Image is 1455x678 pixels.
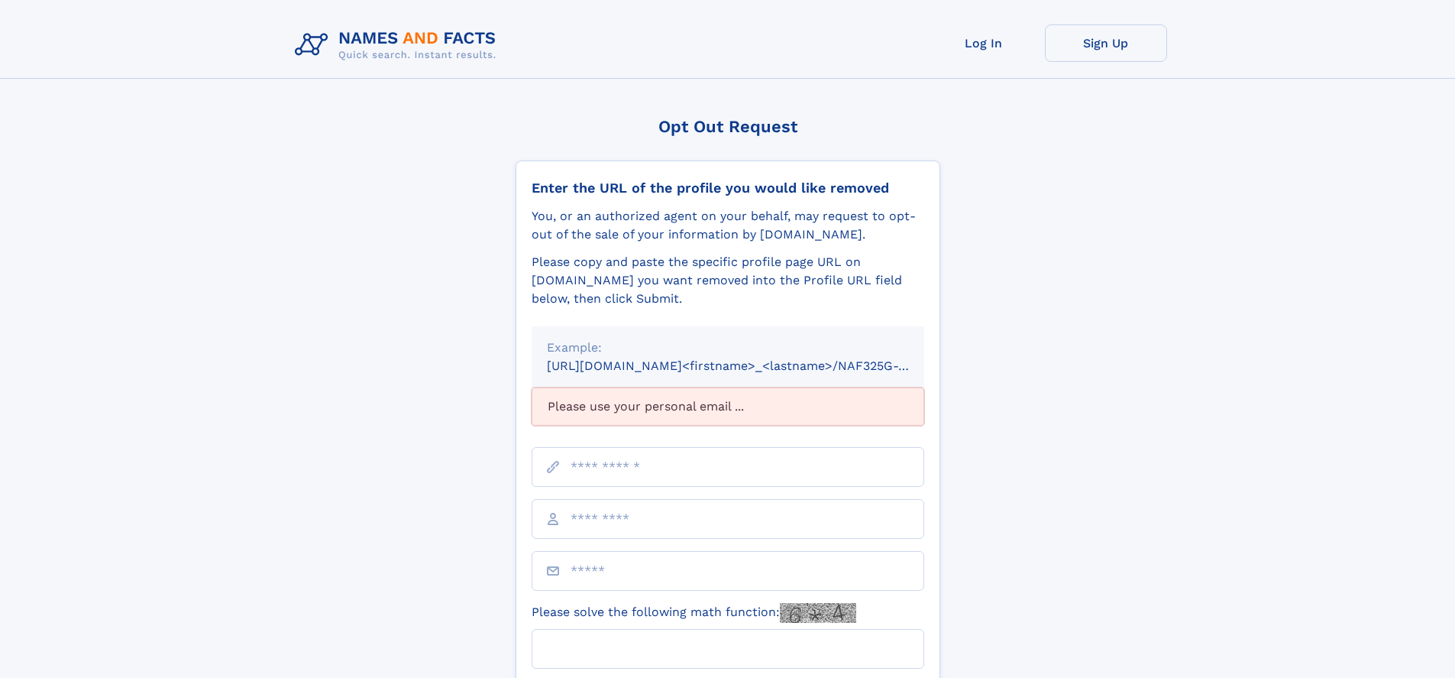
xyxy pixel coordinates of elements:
div: You, or an authorized agent on your behalf, may request to opt-out of the sale of your informatio... [532,207,924,244]
img: Logo Names and Facts [289,24,509,66]
label: Please solve the following math function: [532,603,856,623]
div: Enter the URL of the profile you would like removed [532,180,924,196]
div: Opt Out Request [516,117,940,136]
small: [URL][DOMAIN_NAME]<firstname>_<lastname>/NAF325G-xxxxxxxx [547,358,953,373]
div: Please use your personal email ... [532,388,924,426]
div: Example: [547,339,909,357]
div: Please copy and paste the specific profile page URL on [DOMAIN_NAME] you want removed into the Pr... [532,253,924,308]
a: Sign Up [1045,24,1167,62]
a: Log In [923,24,1045,62]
